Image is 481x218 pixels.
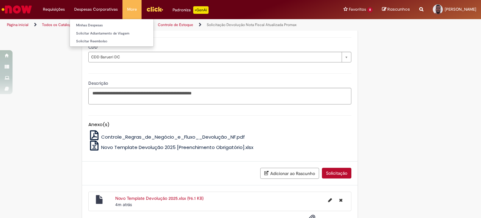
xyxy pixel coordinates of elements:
time: 30/08/2025 12:27:36 [115,202,132,207]
ul: Despesas Corporativas [70,19,154,47]
a: Solicitar Reembolso [70,38,153,45]
a: Novo Template Devolução 2025.xlsx (96.1 KB) [115,195,204,201]
a: Solicitação Devolução Nota Fiscal Atualizada Promax [207,22,297,27]
span: More [127,6,137,13]
img: click_logo_yellow_360x200.png [146,4,163,14]
span: Controle_Regras_de_Negócio_e_Fluxo__Devolução_NF.pdf [101,134,245,140]
span: 4m atrás [115,202,132,207]
span: Rascunhos [387,6,410,12]
button: Excluir Novo Template Devolução 2025.xlsx [335,195,346,205]
span: 8 [367,7,373,13]
img: ServiceNow [1,3,33,16]
a: Todos os Catálogos [42,22,75,27]
span: Favoritos [349,6,366,13]
ul: Trilhas de página [5,19,316,31]
div: Padroniza [173,6,209,14]
span: Novo Template Devolução 2025 [Preenchimento Obrigatório].xlsx [101,144,253,151]
a: Rascunhos [382,7,410,13]
button: Adicionar ao Rascunho [260,168,319,179]
p: +GenAi [193,6,209,14]
button: Editar nome de arquivo Novo Template Devolução 2025.xlsx [324,195,336,205]
button: Solicitação [322,168,351,178]
a: Controle de Estoque [158,22,193,27]
span: [PERSON_NAME] [445,7,476,12]
span: CDD Barueri DC [91,52,339,62]
textarea: Descrição [88,88,351,105]
span: Despesas Corporativas [74,6,118,13]
a: Novo Template Devolução 2025 [Preenchimento Obrigatório].xlsx [88,144,254,151]
a: Minhas Despesas [70,22,153,29]
a: Página inicial [7,22,28,27]
span: Descrição [88,80,109,86]
h5: Anexo(s) [88,122,351,127]
a: Controle_Regras_de_Negócio_e_Fluxo__Devolução_NF.pdf [88,134,245,140]
span: Requisições [43,6,65,13]
span: CDD [88,44,99,50]
a: Solicitar Adiantamento de Viagem [70,30,153,37]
